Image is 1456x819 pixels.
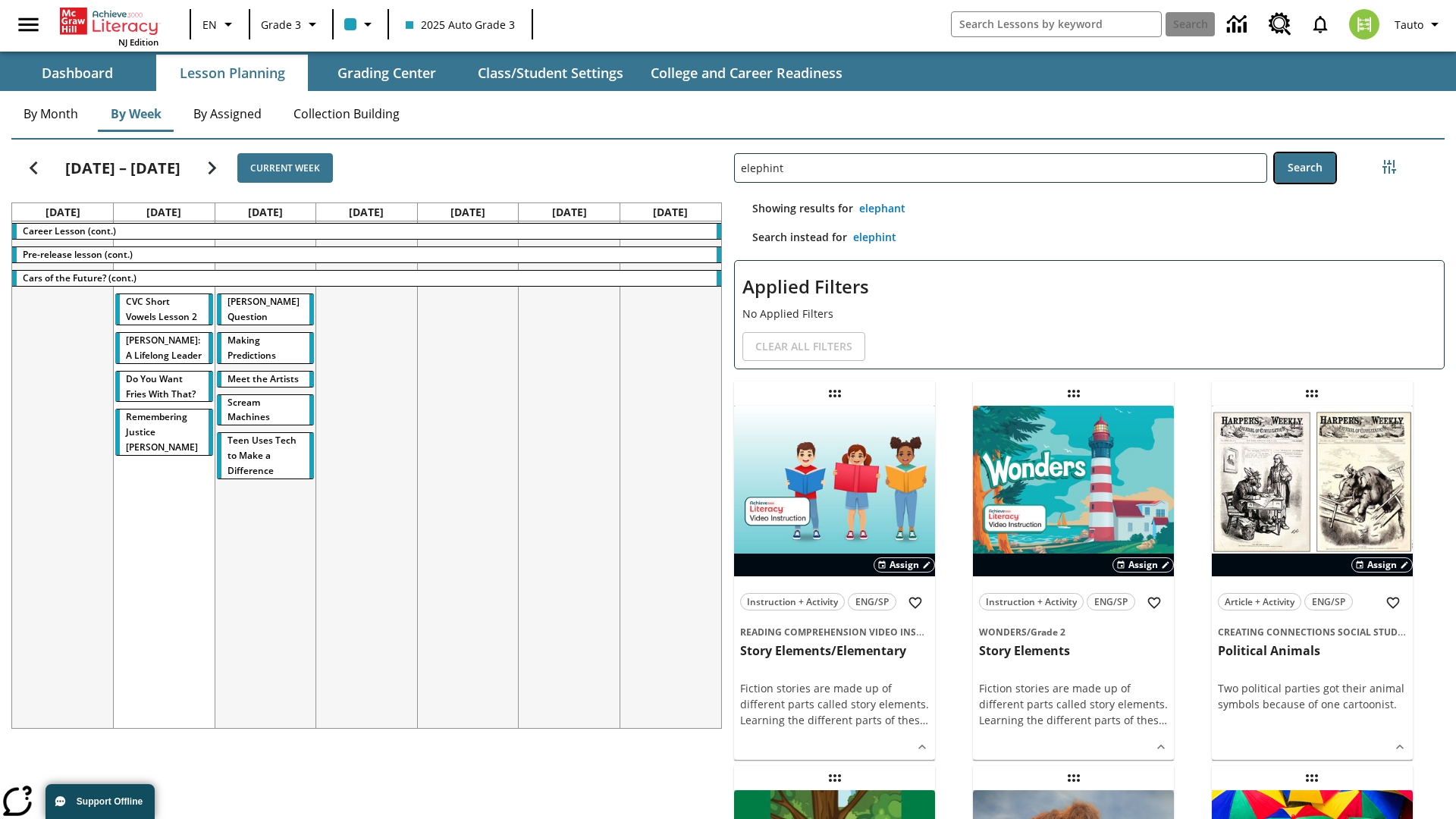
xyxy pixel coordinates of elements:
span: Grade 3 [261,17,301,33]
button: Filters Side menu [1374,152,1404,182]
span: Assign [890,558,919,572]
button: elephant [853,195,912,223]
button: Lesson Planning [156,55,308,91]
button: College and Career Readiness [639,55,855,91]
div: lesson details [734,406,935,760]
div: Pre-release lesson (cont.) [12,247,721,262]
div: Two political parties got their animal symbols because of one cartoonist. [1218,680,1407,712]
p: No Applied Filters [742,306,1436,322]
span: Article + Activity [1225,594,1294,610]
button: Instruction + Activity [979,593,1084,610]
h2: Applied Filters [742,268,1436,306]
div: lesson details [973,406,1174,760]
span: s [915,713,920,727]
span: … [920,713,928,727]
span: Meet the Artists [227,372,299,385]
button: ENG/SP [1087,593,1135,610]
div: Scream Machines [217,395,315,425]
button: Collection Building [281,96,412,132]
button: Current Week [237,153,333,183]
button: Select a new avatar [1340,5,1389,44]
div: CVC Short Vowels Lesson 2 [115,294,213,325]
span: / [1027,626,1031,639]
span: Cars of the Future? (cont.) [23,271,136,284]
button: Class color is light blue. Change class color [338,11,383,38]
span: Scream Machines [227,396,270,424]
div: Joplin's Question [217,294,315,325]
a: Home [60,6,158,36]
div: Draggable lesson: Story Elements/Elementary [823,381,847,406]
span: Support Offline [77,796,143,807]
span: ENG/SP [1094,594,1128,610]
span: Instruction + Activity [986,594,1077,610]
span: Topic: Creating Connections Social Studies/US History I [1218,623,1407,640]
span: NJ Edition [118,36,158,48]
div: Career Lesson (cont.) [12,224,721,239]
span: Reading Comprehension Video Instruction [740,626,964,639]
span: ENG/SP [1312,594,1345,610]
button: Show Details [1389,736,1411,758]
div: Teen Uses Tech to Make a Difference [217,433,315,479]
div: Do You Want Fries With That? [115,372,213,402]
input: search field [952,12,1161,36]
button: Dashboard [2,55,153,91]
div: Making Predictions [217,333,315,363]
button: Assign Choose Dates [1351,557,1413,573]
a: Data Center [1218,4,1260,45]
span: … [1159,713,1167,727]
div: lesson details [1212,406,1413,760]
button: Profile/Settings [1389,11,1450,38]
a: Resource Center, Will open in new tab [1260,4,1301,45]
span: Wonders [979,626,1027,639]
span: Assign [1367,558,1397,572]
button: Show Details [1150,736,1172,758]
p: Search instead for [734,229,847,253]
h2: [DATE] – [DATE] [65,159,180,177]
h3: Story Elements [979,643,1168,659]
span: Instruction + Activity [747,594,838,610]
button: Class/Student Settings [466,55,635,91]
div: Draggable lesson: Oteos, the Elephant of Surprise [823,766,847,790]
span: Pre-release lesson (cont.) [23,248,133,261]
button: Language: EN, Select a language [196,11,244,38]
button: By Assigned [181,96,274,132]
div: Remembering Justice O'Connor [115,409,213,455]
span: Joplin's Question [227,295,300,323]
button: Previous [14,149,53,187]
a: August 31, 2025 [650,203,691,221]
h3: Story Elements/Elementary [740,643,929,659]
button: Open side menu [6,2,51,47]
input: Search Lessons By Keyword [735,154,1266,182]
div: Cars of the Future? (cont.) [12,271,721,286]
a: August 29, 2025 [447,203,488,221]
button: Assign Choose Dates [1112,557,1174,573]
h3: Political Animals [1218,643,1407,659]
div: Meet the Artists [217,372,315,387]
button: Article + Activity [1218,593,1301,610]
button: Instruction + Activity [740,593,845,610]
button: By Month [11,96,90,132]
div: Draggable lesson: Welcome to Pleistocene Park [1062,766,1086,790]
button: Grading Center [311,55,463,91]
img: avatar image [1349,9,1379,39]
button: ENG/SP [1304,593,1353,610]
p: Showing results for [734,200,853,224]
span: CVC Short Vowels Lesson 2 [126,295,197,323]
div: Fiction stories are made up of different parts called story elements. Learning the different part... [979,680,1168,728]
div: Draggable lesson: Political Animals [1300,381,1324,406]
span: Teen Uses Tech to Make a Difference [227,434,297,477]
div: Dianne Feinstein: A Lifelong Leader [115,333,213,363]
span: Dianne Feinstein: A Lifelong Leader [126,334,202,362]
button: Support Offline [45,784,155,819]
div: Home [60,5,158,48]
span: s [1153,713,1159,727]
button: Add to Favorites [902,589,929,617]
button: Add to Favorites [1379,589,1407,617]
span: Career Lesson (cont.) [23,224,116,237]
span: EN [202,17,217,33]
button: Search [1275,153,1335,183]
span: Remembering Justice O'Connor [126,410,198,453]
div: Draggable lesson: Story Elements [1062,381,1086,406]
button: Assign Choose Dates [874,557,935,573]
div: Draggable lesson: Consonant +le Syllables Lesson 3 [1300,766,1324,790]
